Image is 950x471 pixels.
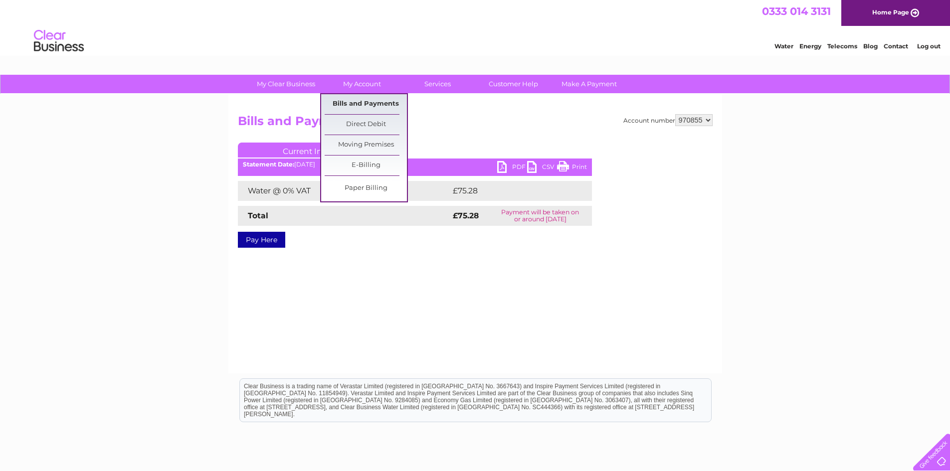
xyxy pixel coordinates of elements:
a: PDF [497,161,527,175]
a: My Clear Business [245,75,327,93]
a: CSV [527,161,557,175]
a: Services [396,75,479,93]
a: Contact [884,42,908,50]
a: Blog [863,42,878,50]
div: Account number [623,114,713,126]
a: Moving Premises [325,135,407,155]
a: Log out [917,42,941,50]
strong: £75.28 [453,211,479,220]
img: logo.png [33,26,84,56]
a: Customer Help [472,75,555,93]
h2: Bills and Payments [238,114,713,133]
td: £75.28 [450,181,571,201]
a: 0333 014 3131 [762,5,831,17]
a: Current Invoice [238,143,387,157]
a: Direct Debit [325,115,407,135]
td: Payment will be taken on or around [DATE] [489,206,592,226]
td: Water @ 0% VAT [238,181,450,201]
a: Bills and Payments [325,94,407,114]
a: Paper Billing [325,178,407,198]
a: Make A Payment [548,75,630,93]
a: E-Billing [325,156,407,175]
div: Clear Business is a trading name of Verastar Limited (registered in [GEOGRAPHIC_DATA] No. 3667643... [240,5,711,48]
a: Pay Here [238,232,285,248]
a: Print [557,161,587,175]
b: Statement Date: [243,160,294,168]
a: My Account [321,75,403,93]
a: Energy [799,42,821,50]
a: Water [774,42,793,50]
strong: Total [248,211,268,220]
a: Telecoms [827,42,857,50]
div: [DATE] [238,161,592,168]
